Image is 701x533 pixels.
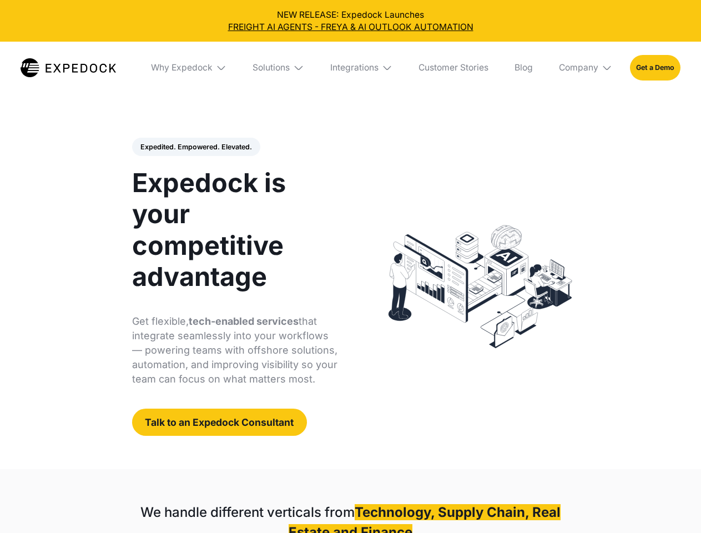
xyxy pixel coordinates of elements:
a: Talk to an Expedock Consultant [132,409,307,436]
div: Solutions [244,42,313,94]
a: Customer Stories [410,42,497,94]
div: Company [559,62,598,73]
div: NEW RELEASE: Expedock Launches [9,9,693,33]
div: Company [550,42,621,94]
div: Integrations [321,42,401,94]
a: Blog [506,42,541,94]
div: Why Expedock [151,62,213,73]
p: Get flexible, that integrate seamlessly into your workflows — powering teams with offshore soluti... [132,314,338,386]
strong: We handle different verticals from [140,504,355,520]
a: Get a Demo [630,55,680,80]
a: FREIGHT AI AGENTS - FREYA & AI OUTLOOK AUTOMATION [9,21,693,33]
div: Solutions [253,62,290,73]
div: Why Expedock [142,42,235,94]
strong: tech-enabled services [189,315,299,327]
div: Integrations [330,62,379,73]
h1: Expedock is your competitive advantage [132,167,338,292]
